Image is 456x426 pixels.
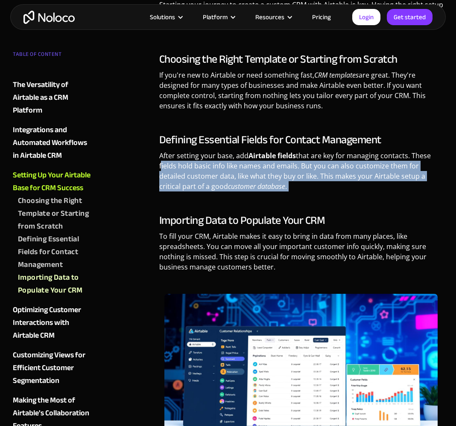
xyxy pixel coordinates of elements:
[139,12,192,23] div: Solutions
[159,53,443,66] h3: Choosing the Right Template or Starting from Scratch
[18,271,94,297] a: Importing Data to Populate Your CRM
[228,182,285,191] em: customer database
[13,304,94,342] a: Optimizing Customer Interactions with Airtable CRM
[18,233,94,271] a: Defining Essential Fields for Contact Management
[159,231,443,278] p: To fill your CRM, Airtable makes it easy to bring in data from many places, like spreadsheets. Yo...
[13,169,94,194] a: Setting Up Your Airtable Base for CRM Success
[13,48,94,65] div: TABLE OF CONTENT
[13,349,94,387] a: Customizing Views for Efficient Customer Segmentation
[23,11,75,24] a: home
[387,9,433,25] a: Get started
[255,12,284,23] div: Resources
[13,78,94,117] a: The Versatility of Airtable as a CRM Platform
[352,9,380,25] a: Login
[150,12,175,23] div: Solutions
[159,214,443,227] h3: Importing Data to Populate Your CRM
[13,124,94,162] a: Integrations and Automated Workflows in Airtable CRM
[159,133,443,146] h3: Defining Essential Fields for Contact Management
[192,12,245,23] div: Platform
[18,194,94,233] a: Choosing the Right Template or Starting from Scratch
[159,70,443,117] p: If you're new to Airtable or need something fast, are great. They're designed for many types of b...
[314,70,359,80] em: CRM templates
[245,12,301,23] div: Resources
[159,151,443,198] p: After setting your base, add that are key for managing contacts. These fields hold basic info lik...
[203,12,228,23] div: Platform
[248,151,296,160] strong: Airtable fields
[301,12,342,23] a: Pricing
